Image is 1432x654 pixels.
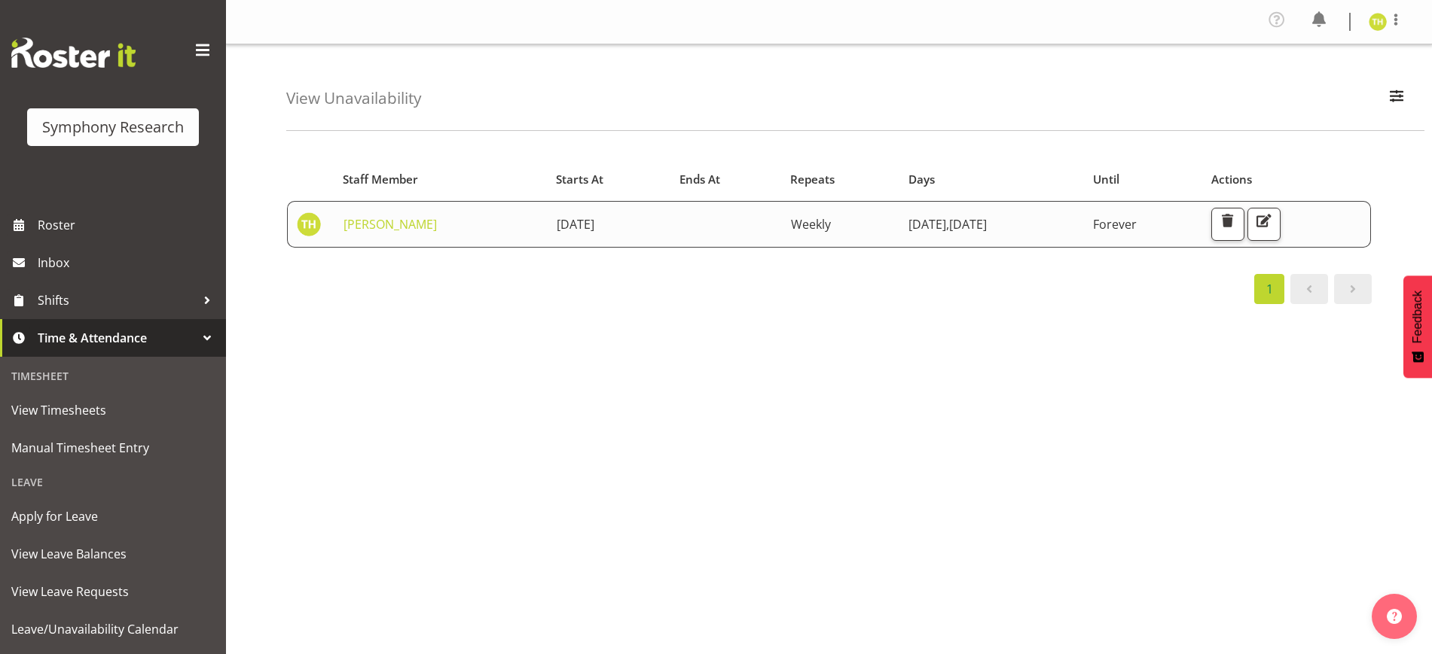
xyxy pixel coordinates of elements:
[679,171,773,188] div: Ends At
[4,535,222,573] a: View Leave Balances
[42,116,184,138] div: Symphony Research
[1247,208,1281,241] button: Edit Unavailability
[1381,82,1412,115] button: Filter Employees
[946,216,949,233] span: ,
[286,90,421,107] h4: View Unavailability
[297,212,321,236] img: tristan-healley11868.jpg
[1211,171,1363,188] div: Actions
[38,289,196,312] span: Shifts
[908,171,1076,188] div: Days
[1411,290,1424,343] span: Feedback
[4,360,222,391] div: Timesheet
[4,391,222,429] a: View Timesheets
[1093,171,1194,188] div: Until
[11,618,215,640] span: Leave/Unavailability Calendar
[791,216,831,233] span: Weekly
[343,171,539,188] div: Staff Member
[1387,609,1402,624] img: help-xxl-2.png
[790,171,891,188] div: Repeats
[4,497,222,535] a: Apply for Leave
[38,251,218,274] span: Inbox
[1093,216,1137,233] span: Forever
[11,580,215,603] span: View Leave Requests
[1211,208,1244,241] button: Delete Unavailability
[11,505,215,528] span: Apply for Leave
[949,216,987,233] span: [DATE]
[11,543,215,565] span: View Leave Balances
[38,327,196,349] span: Time & Attendance
[4,573,222,610] a: View Leave Requests
[556,171,662,188] div: Starts At
[4,467,222,497] div: Leave
[11,38,136,68] img: Rosterit website logo
[1369,13,1387,31] img: tristan-healley11868.jpg
[4,429,222,467] a: Manual Timesheet Entry
[11,399,215,421] span: View Timesheets
[4,610,222,648] a: Leave/Unavailability Calendar
[343,216,437,233] a: [PERSON_NAME]
[38,214,218,236] span: Roster
[908,216,949,233] span: [DATE]
[557,216,594,233] span: [DATE]
[1403,275,1432,378] button: Feedback - Show survey
[11,437,215,459] span: Manual Timesheet Entry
